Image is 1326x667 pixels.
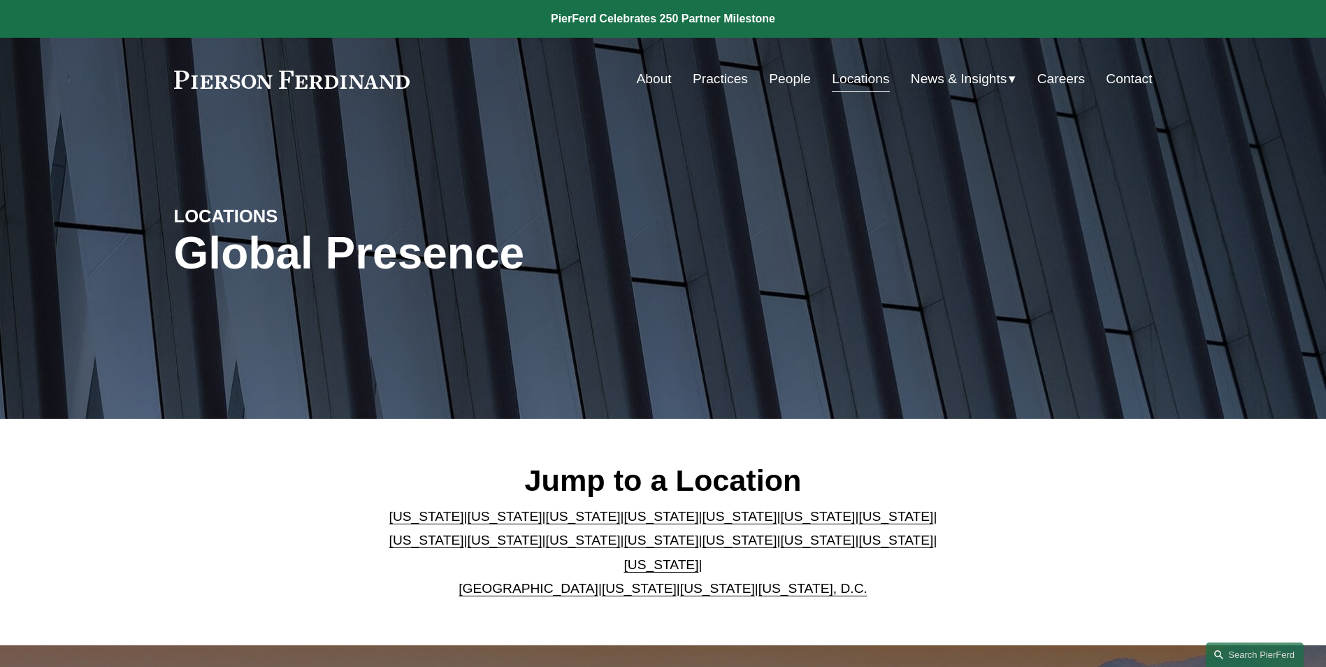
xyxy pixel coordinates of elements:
a: People [769,66,811,92]
a: [US_STATE] [546,509,621,524]
a: [GEOGRAPHIC_DATA] [459,581,598,596]
a: [US_STATE] [468,533,542,547]
a: Search this site [1206,643,1304,667]
a: [US_STATE], D.C. [758,581,867,596]
a: Careers [1037,66,1085,92]
a: [US_STATE] [624,557,699,572]
a: [US_STATE] [389,533,464,547]
h4: LOCATIONS [174,205,419,227]
a: [US_STATE] [602,581,677,596]
a: folder dropdown [911,66,1016,92]
a: [US_STATE] [624,533,699,547]
a: [US_STATE] [624,509,699,524]
h2: Jump to a Location [377,462,949,499]
a: [US_STATE] [389,509,464,524]
a: Locations [832,66,889,92]
h1: Global Presence [174,228,826,279]
a: Practices [693,66,748,92]
a: [US_STATE] [702,509,777,524]
a: [US_STATE] [858,509,933,524]
a: [US_STATE] [702,533,777,547]
a: [US_STATE] [780,509,855,524]
a: [US_STATE] [468,509,542,524]
a: [US_STATE] [858,533,933,547]
a: Contact [1106,66,1152,92]
span: News & Insights [911,67,1007,92]
a: [US_STATE] [780,533,855,547]
a: [US_STATE] [546,533,621,547]
p: | | | | | | | | | | | | | | | | | | [377,505,949,601]
a: About [637,66,672,92]
a: [US_STATE] [680,581,755,596]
